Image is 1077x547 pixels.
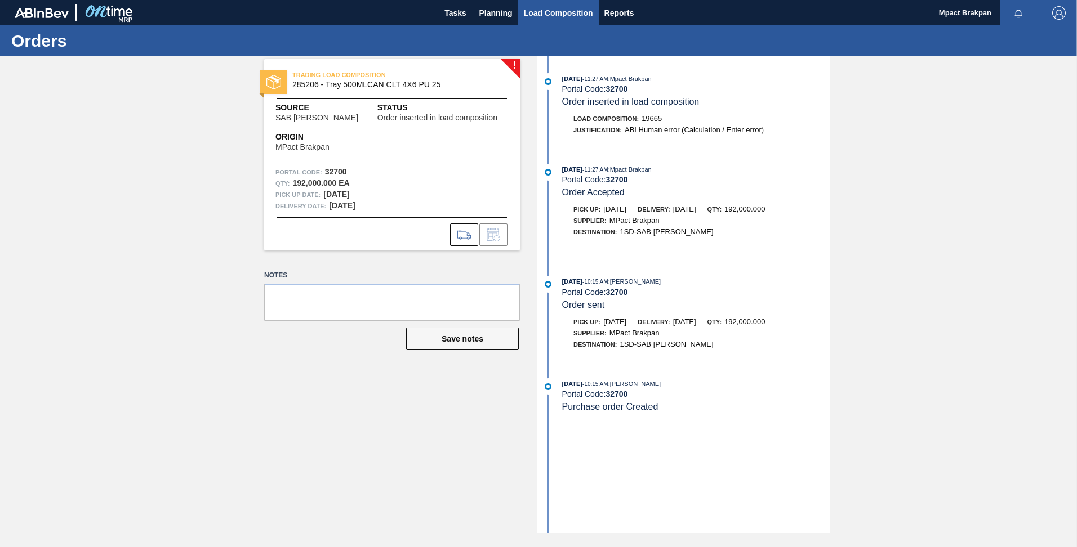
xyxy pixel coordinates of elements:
span: Qty : [275,178,290,189]
div: Portal Code: [562,288,830,297]
span: TRADING LOAD COMPOSITION [292,69,450,80]
span: [DATE] [562,278,582,285]
strong: [DATE] [323,190,349,199]
img: status [266,75,281,89]
span: Order inserted in load composition [377,114,497,122]
span: Source [275,102,377,114]
img: atual [545,78,551,85]
span: Delivery Date: [275,200,326,212]
span: : Mpact Brakpan [608,75,652,82]
span: Status [377,102,509,114]
div: Go to Load Composition [450,223,478,246]
span: Qty: [707,319,722,325]
span: Tasks [443,6,468,20]
label: Notes [264,267,520,284]
span: MPact Brakpan [609,216,660,225]
span: 192,000.000 [724,205,765,213]
img: atual [545,281,551,288]
span: Order inserted in load composition [562,97,700,106]
strong: 192,000.000 EA [292,178,349,187]
span: Supplier: [573,217,607,224]
span: [DATE] [562,75,582,82]
span: : [PERSON_NAME] [608,380,661,387]
button: Notifications [1000,5,1036,21]
span: - 10:15 AM [582,279,608,285]
span: Origin [275,131,358,143]
span: Planning [479,6,513,20]
img: Logout [1052,6,1066,20]
span: 285206 - Tray 500MLCAN CLT 4X6 PU 25 [292,80,497,89]
img: atual [545,383,551,390]
div: Portal Code: [562,84,830,93]
strong: 32700 [606,84,627,93]
span: Pick up: [573,206,600,213]
span: - 11:27 AM [582,76,608,82]
span: [DATE] [603,317,626,326]
span: Delivery: [638,206,670,213]
strong: 32700 [325,167,347,176]
div: Portal Code: [562,175,830,184]
span: MPact Brakpan [609,329,660,337]
span: Destination: [573,228,617,235]
span: MPact Brakpan [275,143,330,151]
span: [DATE] [673,205,696,213]
strong: [DATE] [329,201,355,210]
span: [DATE] [562,380,582,387]
span: Supplier: [573,330,607,337]
span: Purchase order Created [562,402,658,411]
span: Pick up: [573,319,600,325]
span: [DATE] [603,205,626,213]
span: ABI Human error (Calculation / Enter error) [625,125,764,134]
span: Order Accepted [562,187,625,197]
span: Pick up Date: [275,189,321,200]
span: 1SD-SAB [PERSON_NAME] [620,227,713,236]
strong: 32700 [606,175,627,184]
span: 1SD-SAB [PERSON_NAME] [620,340,713,348]
span: : Mpact Brakpan [608,166,652,173]
span: 19665 [642,114,662,123]
span: 192,000.000 [724,317,765,326]
span: Reports [604,6,634,20]
button: Save notes [406,328,519,350]
span: [DATE] [673,317,696,326]
strong: 32700 [606,389,627,398]
span: - 11:27 AM [582,167,608,173]
span: Destination: [573,341,617,348]
span: Order sent [562,300,605,310]
div: Portal Code: [562,389,830,398]
span: Qty: [707,206,722,213]
span: Load Composition : [573,115,639,122]
span: : [PERSON_NAME] [608,278,661,285]
img: atual [545,169,551,176]
span: Portal Code: [275,167,322,178]
span: Load Composition [524,6,593,20]
span: - 10:15 AM [582,381,608,387]
img: TNhmsLtSVTkK8tSr43FrP2fwEKptu5GPRR3wAAAABJRU5ErkJggg== [15,8,69,18]
span: [DATE] [562,166,582,173]
span: Delivery: [638,319,670,325]
h1: Orders [11,34,211,47]
span: Justification: [573,127,622,133]
span: SAB [PERSON_NAME] [275,114,358,122]
strong: 32700 [606,288,627,297]
div: Inform order change [479,223,508,246]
